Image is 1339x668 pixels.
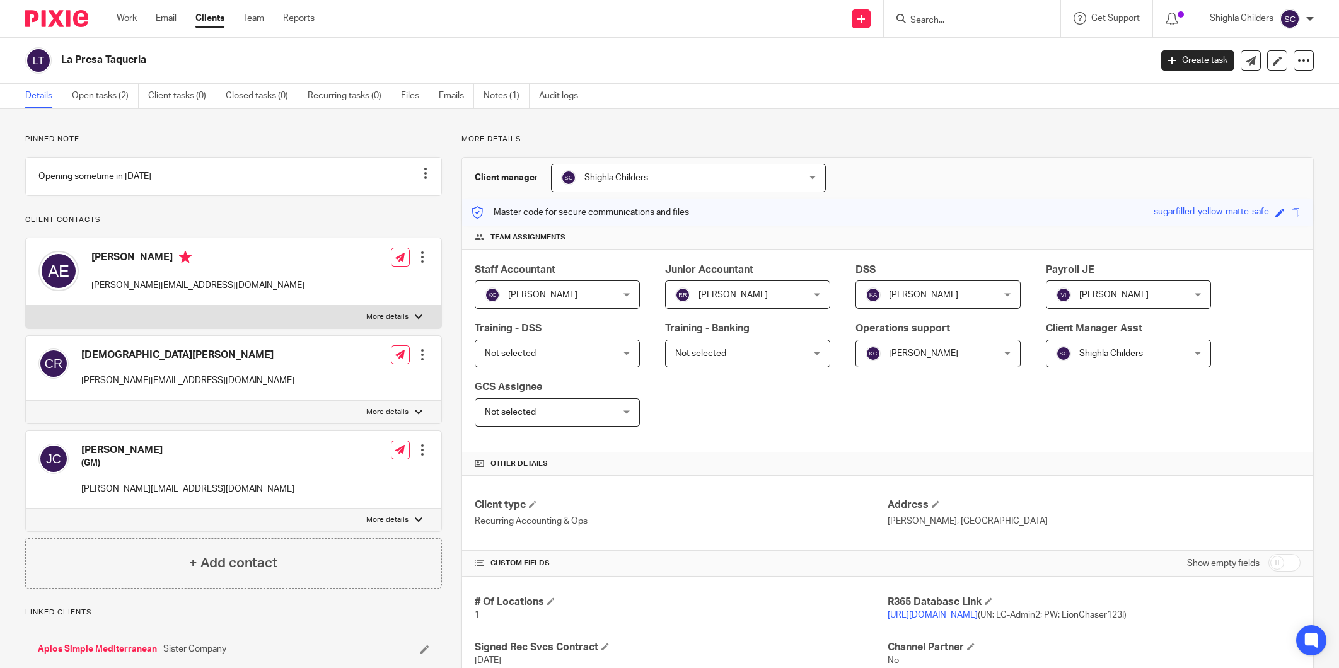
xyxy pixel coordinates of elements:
[888,515,1301,527] p: [PERSON_NAME], [GEOGRAPHIC_DATA]
[888,641,1301,654] h4: Channel Partner
[226,84,298,108] a: Closed tasks (0)
[888,656,899,665] span: No
[163,643,226,655] span: Sister Company
[665,323,750,333] span: Training - Banking
[475,498,888,512] h4: Client type
[61,54,926,67] h2: La Presa Taqueria
[38,643,157,655] a: Aplos Simple Mediterranean
[485,287,500,302] img: svg%3E
[461,134,1314,144] p: More details
[475,596,888,609] h4: # Of Locations
[81,348,294,362] h4: [DEMOGRAPHIC_DATA][PERSON_NAME]
[484,84,530,108] a: Notes (1)
[855,265,876,275] span: DSS
[1210,12,1273,25] p: Shighla Childers
[888,498,1301,512] h4: Address
[308,84,391,108] a: Recurring tasks (0)
[72,84,139,108] a: Open tasks (2)
[475,323,542,333] span: Training - DSS
[366,515,409,525] p: More details
[889,349,958,358] span: [PERSON_NAME]
[117,12,137,25] a: Work
[475,558,888,568] h4: CUSTOM FIELDS
[38,348,69,379] img: svg%3E
[475,171,538,184] h3: Client manager
[889,291,958,299] span: [PERSON_NAME]
[243,12,264,25] a: Team
[475,382,542,392] span: GCS Assignee
[888,596,1301,609] h4: R365 Database Link
[485,349,536,358] span: Not selected
[25,134,442,144] p: Pinned note
[561,170,576,185] img: svg%3E
[490,459,548,469] span: Other details
[1280,9,1300,29] img: svg%3E
[439,84,474,108] a: Emails
[179,251,192,263] i: Primary
[539,84,588,108] a: Audit logs
[485,408,536,417] span: Not selected
[366,407,409,417] p: More details
[401,84,429,108] a: Files
[1079,349,1143,358] span: Shighla Childers
[25,215,442,225] p: Client contacts
[698,291,768,299] span: [PERSON_NAME]
[1056,346,1071,361] img: svg%3E
[81,444,294,457] h4: [PERSON_NAME]
[675,287,690,302] img: svg%3E
[25,608,442,618] p: Linked clients
[1046,265,1094,275] span: Payroll JE
[91,279,304,292] p: [PERSON_NAME][EMAIL_ADDRESS][DOMAIN_NAME]
[38,251,79,291] img: svg%3E
[909,15,1023,26] input: Search
[475,641,888,654] h4: Signed Rec Svcs Contract
[283,12,315,25] a: Reports
[25,84,62,108] a: Details
[148,84,216,108] a: Client tasks (0)
[475,656,501,665] span: [DATE]
[866,287,881,302] img: svg%3E
[38,444,69,474] img: svg%3E
[81,483,294,495] p: [PERSON_NAME][EMAIL_ADDRESS][DOMAIN_NAME]
[195,12,224,25] a: Clients
[1056,287,1071,302] img: svg%3E
[91,251,304,267] h4: [PERSON_NAME]
[1161,50,1234,71] a: Create task
[475,265,555,275] span: Staff Accountant
[472,206,689,219] p: Master code for secure communications and files
[475,611,480,619] span: 1
[855,323,950,333] span: Operations support
[675,349,726,358] span: Not selected
[1187,557,1260,570] label: Show empty fields
[888,611,1127,619] span: (UN: LC-Admin2; PW: LionChaser123!)
[81,457,294,469] h5: (GM)
[81,374,294,387] p: [PERSON_NAME][EMAIL_ADDRESS][DOMAIN_NAME]
[1091,14,1140,23] span: Get Support
[584,173,648,182] span: Shighla Childers
[888,611,978,619] a: [URL][DOMAIN_NAME]
[25,10,88,27] img: Pixie
[1079,291,1149,299] span: [PERSON_NAME]
[156,12,177,25] a: Email
[475,515,888,527] p: Recurring Accounting & Ops
[189,553,277,573] h4: + Add contact
[1154,205,1269,220] div: sugarfilled-yellow-matte-safe
[490,233,565,243] span: Team assignments
[665,265,753,275] span: Junior Accountant
[508,291,577,299] span: [PERSON_NAME]
[1046,323,1142,333] span: Client Manager Asst
[366,312,409,322] p: More details
[25,47,52,74] img: svg%3E
[866,346,881,361] img: svg%3E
